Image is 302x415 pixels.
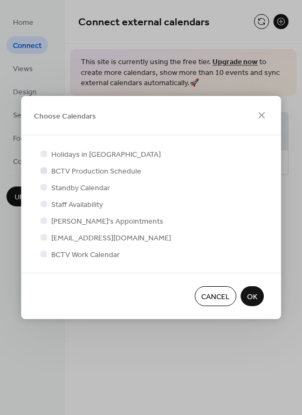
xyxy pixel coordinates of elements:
span: [EMAIL_ADDRESS][DOMAIN_NAME] [51,233,171,244]
span: BCTV Production Schedule [51,166,141,177]
button: OK [241,286,264,306]
span: [PERSON_NAME]'s Appointments [51,216,163,227]
button: Cancel [195,286,236,306]
span: BCTV Work Calendar [51,250,120,261]
span: Choose Calendars [34,110,96,122]
span: Holidays in [GEOGRAPHIC_DATA] [51,149,161,161]
span: Staff Availability [51,199,103,211]
span: Standby Calendar [51,183,110,194]
span: OK [247,292,257,303]
span: Cancel [201,292,230,303]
